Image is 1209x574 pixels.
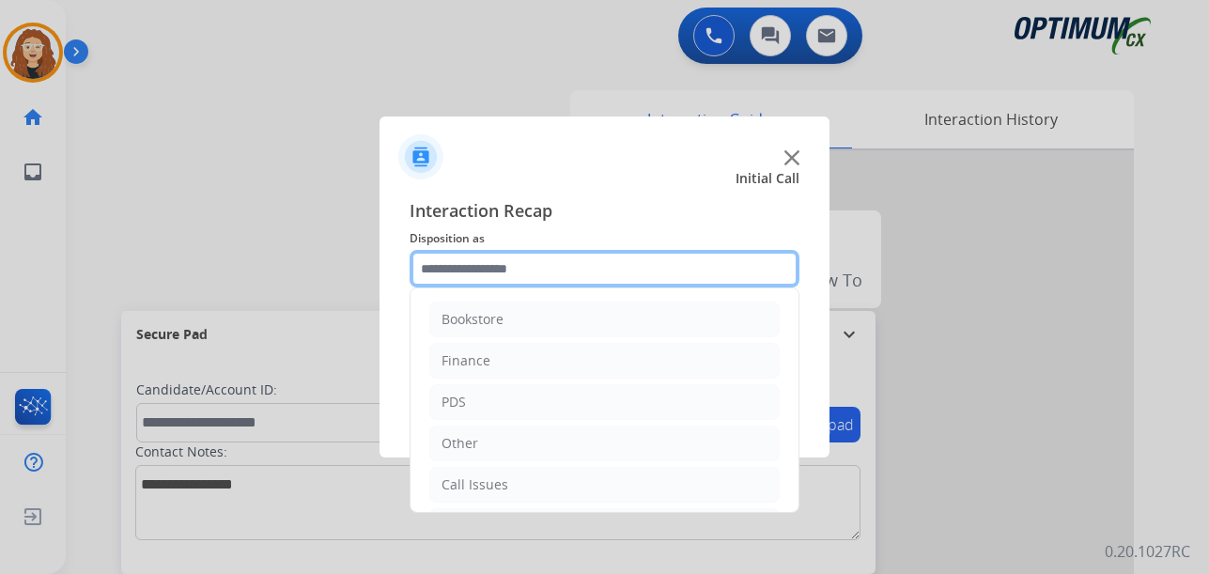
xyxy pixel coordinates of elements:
[410,227,799,250] span: Disposition as
[1105,540,1190,563] p: 0.20.1027RC
[442,393,466,411] div: PDS
[442,475,508,494] div: Call Issues
[398,134,443,179] img: contactIcon
[442,351,490,370] div: Finance
[410,197,799,227] span: Interaction Recap
[442,434,478,453] div: Other
[736,169,799,188] span: Initial Call
[442,310,504,329] div: Bookstore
